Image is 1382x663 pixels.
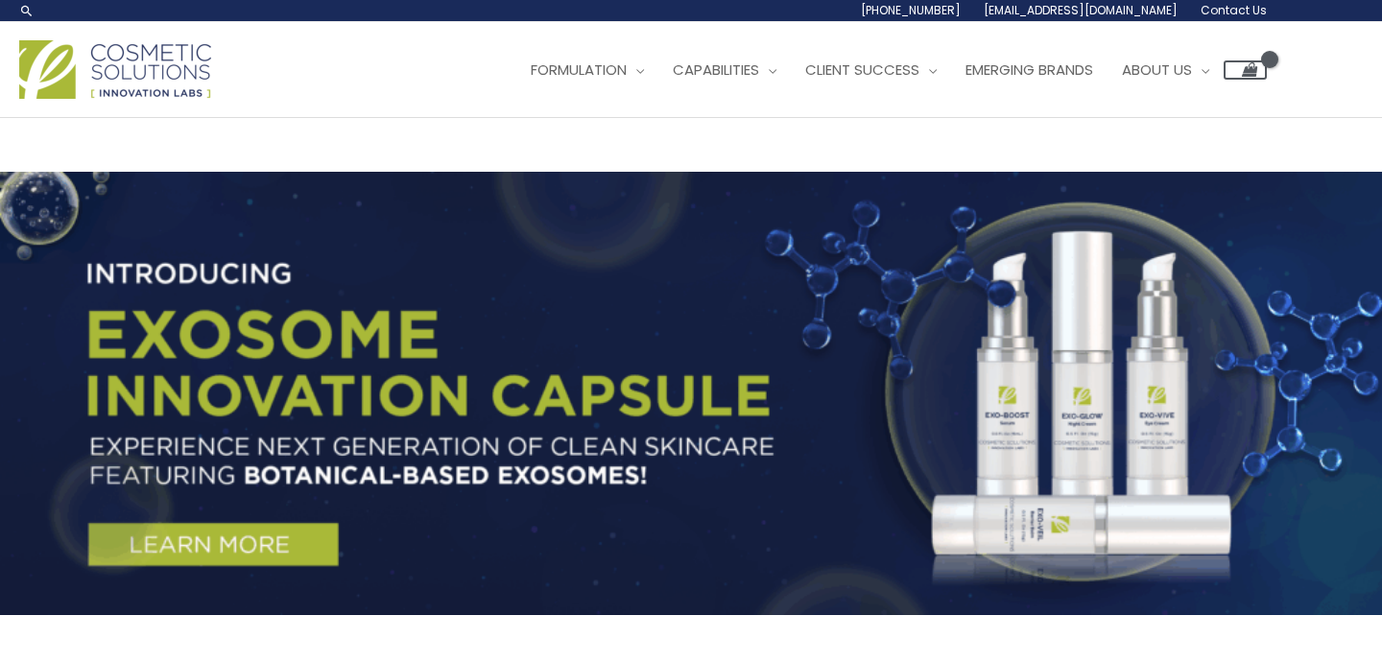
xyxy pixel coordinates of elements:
span: Emerging Brands [965,59,1093,80]
span: Capabilities [673,59,759,80]
span: About Us [1122,59,1192,80]
a: Search icon link [19,3,35,18]
a: Formulation [516,41,658,99]
span: Client Success [805,59,919,80]
a: Emerging Brands [951,41,1108,99]
span: Contact Us [1201,2,1267,18]
img: Cosmetic Solutions Logo [19,40,211,99]
span: Formulation [531,59,627,80]
a: Client Success [791,41,951,99]
a: View Shopping Cart, empty [1224,60,1267,80]
a: About Us [1108,41,1224,99]
a: Capabilities [658,41,791,99]
nav: Site Navigation [502,41,1267,99]
span: [PHONE_NUMBER] [861,2,961,18]
span: [EMAIL_ADDRESS][DOMAIN_NAME] [984,2,1178,18]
